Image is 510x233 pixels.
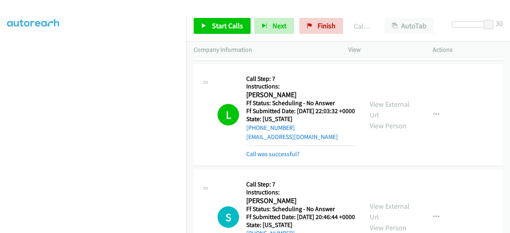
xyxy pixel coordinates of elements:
[318,21,335,30] span: Finish
[246,188,355,196] h5: Instructions:
[354,21,370,31] p: Call Completed
[246,107,355,115] h5: Ff Submitted Date: [DATE] 22:03:32 +0000
[246,82,355,90] h5: Instructions:
[218,104,239,125] h1: L
[433,45,503,55] p: Actions
[348,45,418,55] p: View
[194,18,251,34] a: Start Calls
[246,75,355,83] h5: Call Step: 7
[246,90,353,100] h2: [PERSON_NAME]
[246,99,355,107] h5: Ff Status: Scheduling - No Answer
[273,21,286,30] span: Next
[246,213,355,221] h5: Ff Submitted Date: [DATE] 20:46:44 +0000
[246,196,353,206] h2: [PERSON_NAME]
[246,133,338,141] a: [EMAIL_ADDRESS][DOMAIN_NAME]
[246,221,355,229] h5: State: [US_STATE]
[246,124,295,131] a: [PHONE_NUMBER]
[246,180,355,188] h5: Call Step: 7
[370,223,406,232] a: View Person
[299,18,343,34] a: Finish
[246,115,355,123] h5: State: [US_STATE]
[496,18,503,29] div: 30
[218,206,239,228] div: The call is yet to be attempted
[370,121,406,130] a: View Person
[218,206,239,228] h1: S
[194,45,334,55] p: Company Information
[384,18,434,34] button: AutoTab
[212,21,243,30] span: Start Calls
[246,150,300,158] a: Call was successful?
[370,100,410,119] a: View External Url
[246,205,355,213] h5: Ff Status: Scheduling - No Answer
[370,202,410,221] a: View External Url
[254,18,294,34] button: Next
